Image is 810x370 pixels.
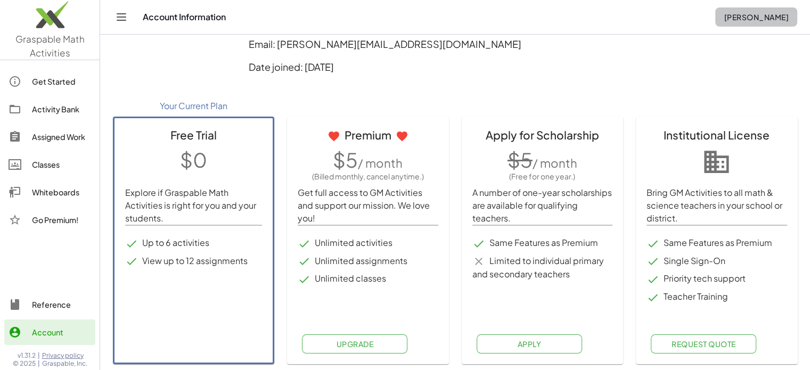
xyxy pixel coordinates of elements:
[42,351,87,360] a: Privacy policy
[647,236,787,250] li: Same Features as Premium
[32,103,91,116] div: Activity Bank
[38,351,40,360] span: |
[4,319,95,345] a: Account
[32,298,91,311] div: Reference
[647,186,787,225] p: Bring GM Activities to all math & science teachers in your school or district.
[472,236,613,250] li: Same Features as Premium
[4,152,95,177] a: Classes
[298,145,438,174] p: $5
[647,290,787,304] li: Teacher Training
[42,359,87,368] span: Graspable, Inc.
[472,254,613,281] li: Limited to individual primary and secondary teachers
[508,147,533,172] span: $5
[32,186,91,199] div: Whiteboards
[4,96,95,122] a: Activity Bank
[113,95,275,117] div: Your Current Plan
[4,292,95,317] a: Reference
[647,127,787,143] div: Institutional License
[647,254,787,268] li: Single Sign-On
[249,60,662,74] p: Date joined: [DATE]
[4,124,95,150] a: Assigned Work
[32,213,91,226] div: Go Premium!
[472,127,613,143] div: Apply for Scholarship
[38,359,40,368] span: |
[125,145,263,174] p: $0
[477,334,582,353] button: Apply
[298,127,438,143] div: Premium
[715,7,797,27] button: [PERSON_NAME]
[32,158,91,171] div: Classes
[125,254,263,268] li: View up to 12 assignments
[4,69,95,94] a: Get Started
[358,155,403,170] span: / month
[4,179,95,205] a: Whiteboards
[336,339,373,349] span: Upgrade
[302,334,407,353] button: Upgrade
[125,127,263,143] div: Free Trial
[298,186,438,225] p: Get full access to GM Activities and support our mission. We love you!
[125,186,263,225] p: Explore if Graspable Math Activities is right for you and your students.
[517,339,541,349] span: Apply
[672,339,736,349] span: Request Quote
[32,75,91,88] div: Get Started
[113,9,130,26] button: Toggle navigation
[298,236,438,250] li: Unlimited activities
[15,33,85,59] span: Graspable Math Activities
[533,155,577,170] span: / month
[125,236,263,250] li: Up to 6 activities
[298,254,438,268] li: Unlimited assignments
[472,186,613,225] p: A number of one-year scholarships are available for qualifying teachers.
[249,37,662,51] p: Email: [PERSON_NAME][EMAIL_ADDRESS][DOMAIN_NAME]
[647,272,787,286] li: Priority tech support
[724,12,789,22] span: [PERSON_NAME]
[651,334,756,353] button: Request Quote
[13,359,36,368] span: © 2025
[298,272,438,286] li: Unlimited classes
[32,326,91,339] div: Account
[32,130,91,143] div: Assigned Work
[18,351,36,360] span: v1.31.2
